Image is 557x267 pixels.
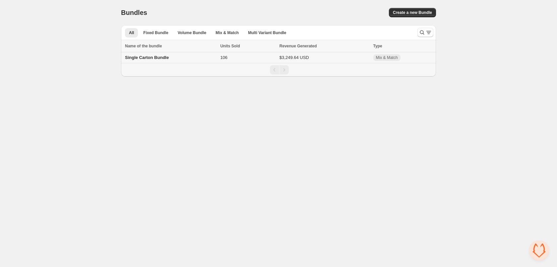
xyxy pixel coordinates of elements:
[129,30,134,35] span: All
[417,28,433,37] button: Search and filter results
[220,43,240,49] span: Units Sold
[393,10,432,15] span: Create a new Bundle
[279,55,309,60] span: $3,249.64 USD
[121,9,147,17] h1: Bundles
[125,43,216,49] div: Name of the bundle
[248,30,286,35] span: Multi Variant Bundle
[376,55,398,60] span: Mix & Match
[216,30,239,35] span: Mix & Match
[220,43,246,49] button: Units Sold
[121,63,436,77] nav: Pagination
[389,8,436,17] button: Create a new Bundle
[143,30,168,35] span: Fixed Bundle
[178,30,206,35] span: Volume Bundle
[279,43,324,49] button: Revenue Generated
[279,43,317,49] span: Revenue Generated
[529,240,549,260] div: Open chat
[125,55,169,60] span: Single Carton Bundle
[373,43,432,49] div: Type
[220,55,227,60] span: 106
